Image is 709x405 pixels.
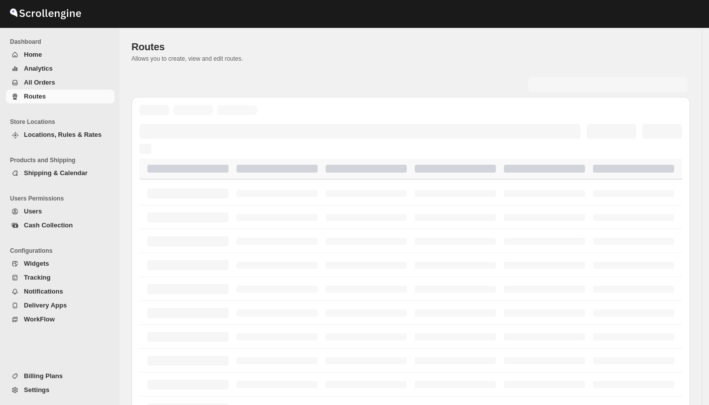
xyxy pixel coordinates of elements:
span: Billing Plans [24,372,63,380]
span: Home [24,51,42,58]
span: Delivery Apps [24,302,67,309]
button: All Orders [6,76,115,90]
span: Routes [24,93,46,100]
button: Cash Collection [6,218,115,232]
span: Routes [131,41,165,52]
button: WorkFlow [6,312,115,326]
button: Notifications [6,285,115,299]
span: Shipping & Calendar [24,169,88,177]
span: Users [24,207,42,215]
span: Widgets [24,260,49,267]
span: WorkFlow [24,315,55,323]
p: Allows you to create, view and edit routes. [131,55,690,63]
span: Store Locations [10,118,115,126]
span: Products and Shipping [10,156,115,164]
span: Users Permissions [10,195,115,202]
button: Delivery Apps [6,299,115,312]
button: Analytics [6,62,115,76]
button: Home [6,48,115,62]
button: Settings [6,383,115,397]
button: Locations, Rules & Rates [6,128,115,142]
span: Tracking [24,274,50,281]
span: Dashboard [10,38,115,46]
button: Billing Plans [6,369,115,383]
span: Cash Collection [24,221,73,229]
span: Locations, Rules & Rates [24,131,102,138]
button: Shipping & Calendar [6,166,115,180]
span: Settings [24,386,49,394]
button: Tracking [6,271,115,285]
button: Users [6,204,115,218]
span: Configurations [10,247,115,255]
button: Routes [6,90,115,103]
span: Notifications [24,288,63,295]
span: Analytics [24,65,53,72]
button: Widgets [6,257,115,271]
span: All Orders [24,79,55,86]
